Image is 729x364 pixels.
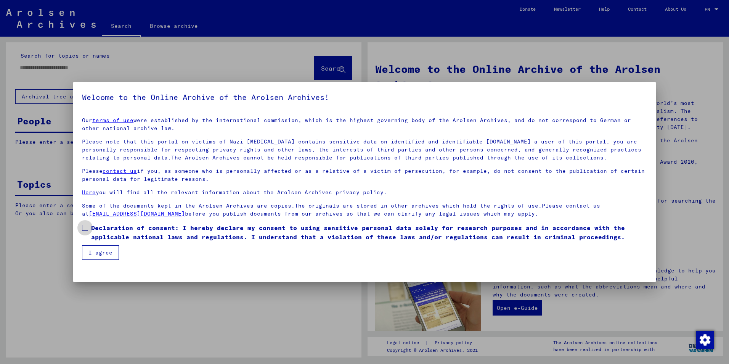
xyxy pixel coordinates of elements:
img: Change consent [696,331,714,349]
p: Our were established by the international commission, which is the highest governing body of the ... [82,116,647,132]
button: I agree [82,245,119,260]
p: you will find all the relevant information about the Arolsen Archives privacy policy. [82,188,647,196]
p: Please note that this portal on victims of Nazi [MEDICAL_DATA] contains sensitive data on identif... [82,138,647,162]
span: Declaration of consent: I hereby declare my consent to using sensitive personal data solely for r... [91,223,647,242]
a: contact us [103,168,137,174]
h5: Welcome to the Online Archive of the Arolsen Archives! [82,91,647,103]
p: Please if you, as someone who is personally affected or as a relative of a victim of persecution,... [82,167,647,183]
a: Here [82,189,96,196]
a: terms of use [92,117,133,124]
p: Some of the documents kept in the Arolsen Archives are copies.The originals are stored in other a... [82,202,647,218]
a: [EMAIL_ADDRESS][DOMAIN_NAME] [89,210,185,217]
